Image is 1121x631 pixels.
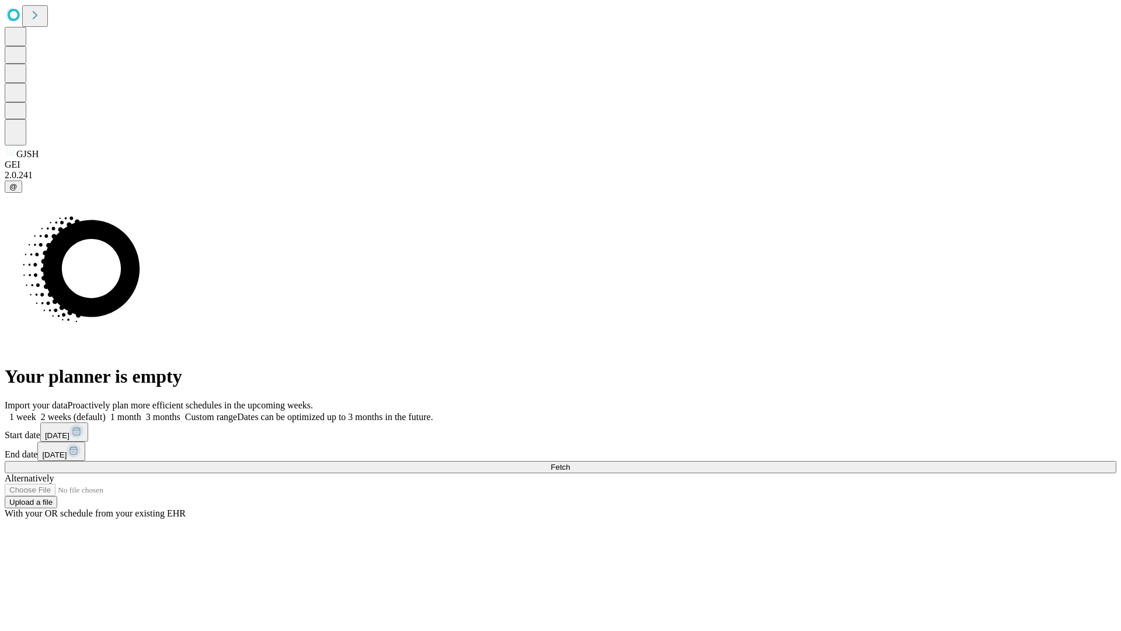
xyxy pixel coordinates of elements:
span: Import your data [5,400,68,410]
span: GJSH [16,149,39,159]
span: [DATE] [42,450,67,459]
button: Fetch [5,461,1116,473]
span: Alternatively [5,473,54,483]
button: @ [5,181,22,193]
button: Upload a file [5,496,57,508]
span: Custom range [185,412,237,422]
span: @ [9,182,18,191]
span: 1 week [9,412,36,422]
div: End date [5,442,1116,461]
span: 2 weeks (default) [41,412,106,422]
span: Fetch [551,463,570,471]
div: Start date [5,422,1116,442]
button: [DATE] [37,442,85,461]
div: 2.0.241 [5,170,1116,181]
button: [DATE] [40,422,88,442]
h1: Your planner is empty [5,366,1116,387]
span: 1 month [110,412,141,422]
span: With your OR schedule from your existing EHR [5,508,186,518]
span: Proactively plan more efficient schedules in the upcoming weeks. [68,400,313,410]
div: GEI [5,160,1116,170]
span: [DATE] [45,431,69,440]
span: Dates can be optimized up to 3 months in the future. [237,412,433,422]
span: 3 months [146,412,180,422]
